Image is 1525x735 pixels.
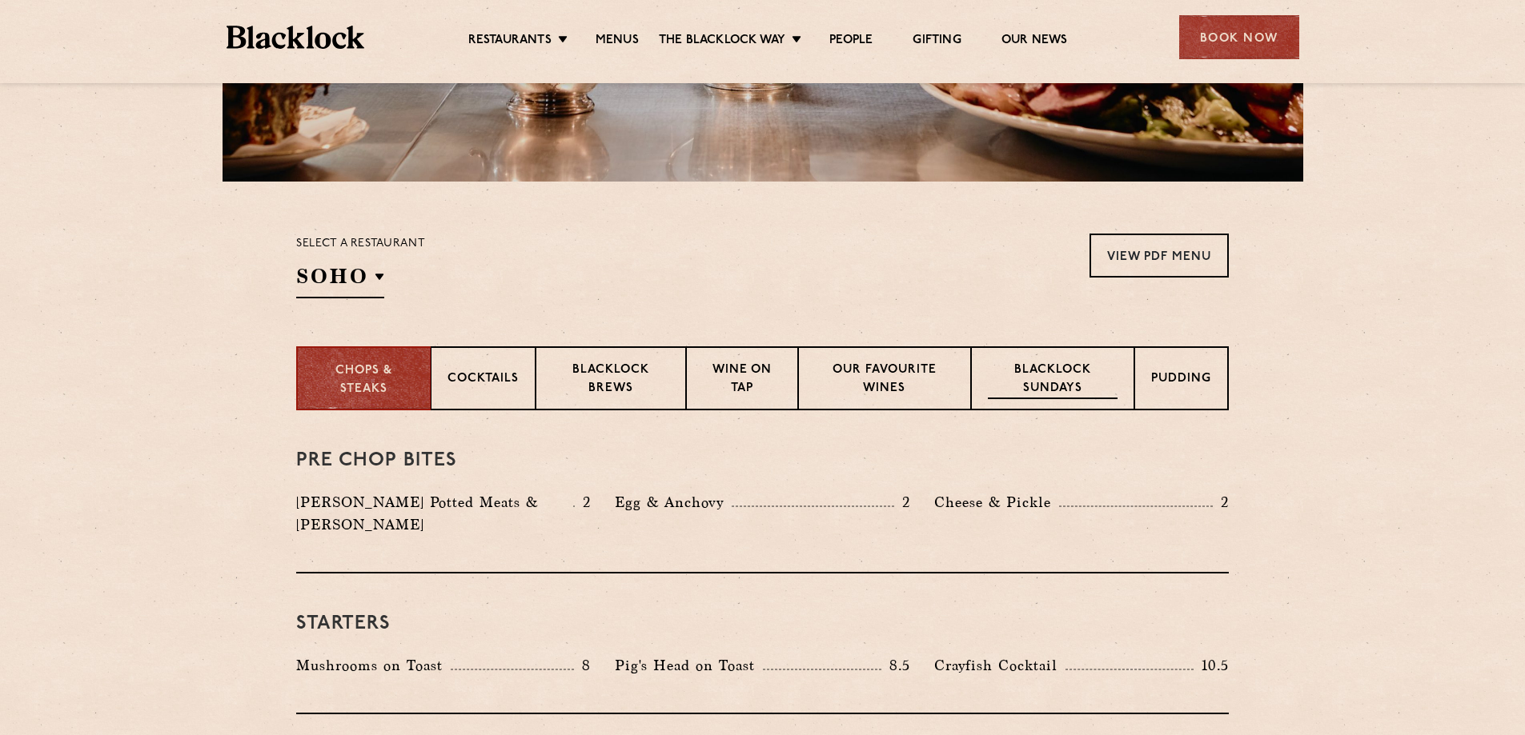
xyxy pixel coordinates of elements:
[1090,234,1229,278] a: View PDF Menu
[296,262,384,298] h2: SOHO
[881,655,910,676] p: 8.5
[296,654,451,677] p: Mushrooms on Toast
[1179,15,1299,59] div: Book Now
[1213,492,1229,513] p: 2
[296,491,573,536] p: [PERSON_NAME] Potted Meats & [PERSON_NAME]
[596,33,639,50] a: Menus
[1151,370,1211,390] p: Pudding
[552,362,669,399] p: Blacklock Brews
[615,654,763,677] p: Pig's Head on Toast
[659,33,785,50] a: The Blacklock Way
[1194,655,1229,676] p: 10.5
[934,491,1059,513] p: Cheese & Pickle
[447,370,519,390] p: Cocktails
[227,26,365,49] img: BL_Textured_Logo-footer-cropped.svg
[314,362,414,398] p: Chops & Steaks
[815,362,953,399] p: Our favourite wines
[829,33,873,50] a: People
[615,491,732,513] p: Egg & Anchovy
[296,613,1229,634] h3: Starters
[1001,33,1068,50] a: Our News
[913,33,961,50] a: Gifting
[574,655,591,676] p: 8
[988,362,1118,399] p: Blacklock Sundays
[575,492,591,513] p: 2
[296,234,425,254] p: Select a restaurant
[934,654,1065,677] p: Crayfish Cocktail
[468,33,552,50] a: Restaurants
[296,450,1229,471] h3: Pre Chop Bites
[894,492,910,513] p: 2
[703,362,781,399] p: Wine on Tap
